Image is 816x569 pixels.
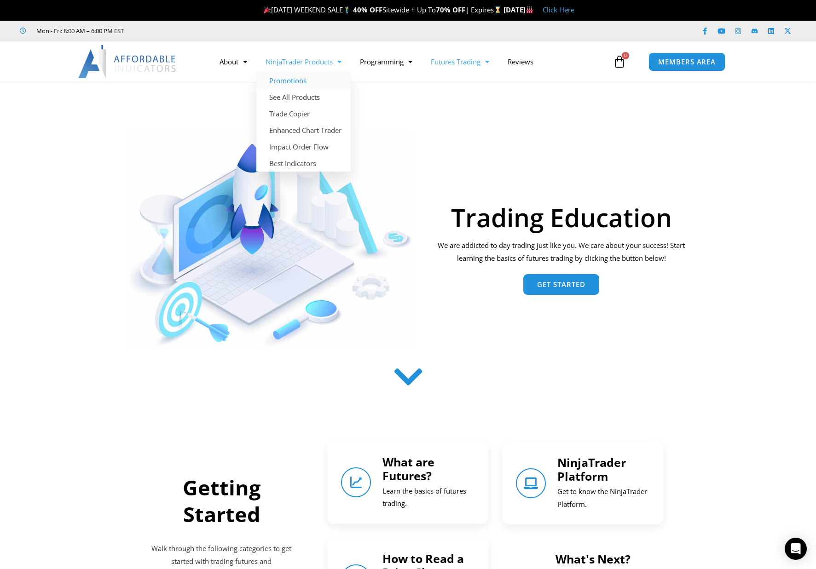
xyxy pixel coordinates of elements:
[256,51,351,72] a: NinjaTrader Products
[210,51,611,72] nav: Menu
[150,474,293,528] h2: Getting Started
[353,5,382,14] strong: 40% OFF
[341,467,371,497] a: What are Futures?
[785,538,807,560] div: Open Intercom Messenger
[432,239,691,265] p: We are addicted to day trading just like you. We care about your success! Start learning the basi...
[543,5,574,14] a: Click Here
[382,485,475,511] p: Learn the basics of futures trading.
[498,51,543,72] a: Reviews
[34,25,124,36] span: Mon - Fri: 8:00 AM – 6:00 PM EST
[351,51,422,72] a: Programming
[432,205,691,230] h1: Trading Education
[125,130,414,349] img: AdobeStock 293954085 1 Converted | Affordable Indicators – NinjaTrader
[343,6,350,13] img: 🏌️‍♂️
[516,468,546,498] a: NinjaTrader Platform
[256,138,351,155] a: Impact Order Flow
[256,72,351,172] ul: NinjaTrader Products
[256,122,351,138] a: Enhanced Chart Trader
[557,454,626,484] a: NinjaTrader Platform
[494,6,501,13] img: ⌛
[648,52,725,71] a: MEMBERS AREA
[261,5,503,14] span: [DATE] WEEKEND SALE Sitewide + Up To | Expires
[137,26,275,35] iframe: Customer reviews powered by Trustpilot
[422,51,498,72] a: Futures Trading
[210,51,256,72] a: About
[526,6,533,13] img: 🏭
[256,89,351,105] a: See All Products
[557,485,649,511] p: Get to know the NinjaTrader Platform.
[436,5,465,14] strong: 70% OFF
[256,155,351,172] a: Best Indicators
[556,551,631,567] a: What's Next?
[256,105,351,122] a: Trade Copier
[658,58,716,65] span: MEMBERS AREA
[382,454,434,483] a: What are Futures?
[256,72,351,89] a: Promotions
[537,281,585,288] span: Get Started
[503,5,533,14] strong: [DATE]
[78,45,177,78] img: LogoAI | Affordable Indicators – NinjaTrader
[264,6,271,13] img: 🎉
[599,48,640,75] a: 0
[622,52,629,59] span: 0
[523,274,599,295] a: Get Started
